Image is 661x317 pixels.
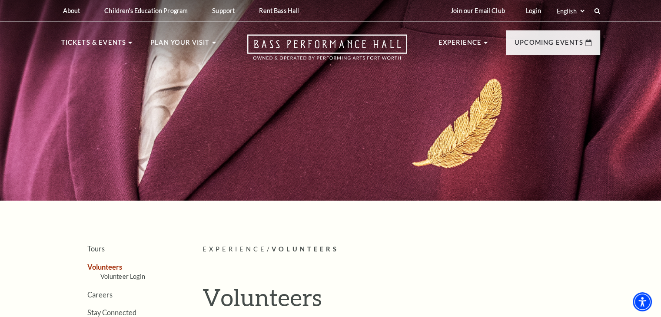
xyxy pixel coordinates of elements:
[87,244,105,253] a: Tours
[515,37,583,53] p: Upcoming Events
[438,37,482,53] p: Experience
[271,245,339,253] span: Volunteers
[203,244,600,255] p: /
[61,37,126,53] p: Tickets & Events
[212,7,235,14] p: Support
[555,7,586,15] select: Select:
[87,308,136,317] a: Stay Connected
[150,37,210,53] p: Plan Your Visit
[259,7,299,14] p: Rent Bass Hall
[100,273,145,280] a: Volunteer Login
[87,291,113,299] a: Careers
[87,263,122,271] a: Volunteers
[63,7,80,14] p: About
[104,7,188,14] p: Children's Education Program
[216,34,438,69] a: Open this option
[633,292,652,311] div: Accessibility Menu
[203,245,267,253] span: Experience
